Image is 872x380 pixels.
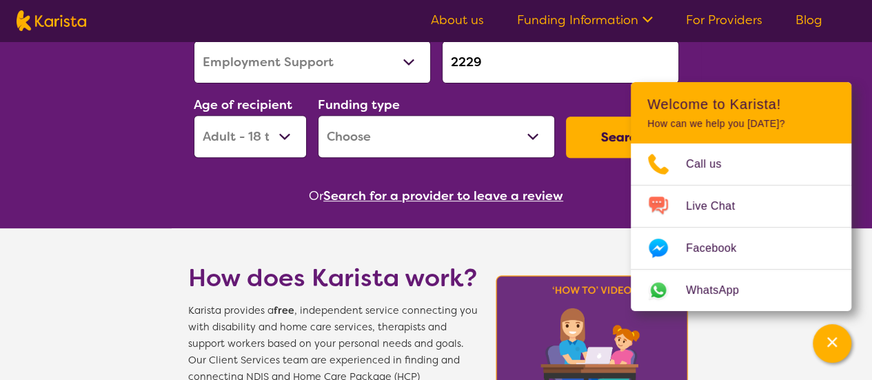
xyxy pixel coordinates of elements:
[631,82,851,311] div: Channel Menu
[813,324,851,363] button: Channel Menu
[431,12,484,28] a: About us
[647,96,835,112] h2: Welcome to Karista!
[323,186,563,206] button: Search for a provider to leave a review
[631,270,851,311] a: Web link opens in a new tab.
[686,12,762,28] a: For Providers
[686,238,753,259] span: Facebook
[517,12,653,28] a: Funding Information
[795,12,822,28] a: Blog
[647,118,835,130] p: How can we help you [DATE]?
[442,41,679,83] input: Type
[686,196,751,217] span: Live Chat
[274,304,294,317] b: free
[318,97,400,113] label: Funding type
[686,280,756,301] span: WhatsApp
[631,143,851,311] ul: Choose channel
[686,154,738,174] span: Call us
[188,261,478,294] h1: How does Karista work?
[566,117,679,158] button: Search
[309,186,323,206] span: Or
[194,97,292,113] label: Age of recipient
[17,10,86,31] img: Karista logo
